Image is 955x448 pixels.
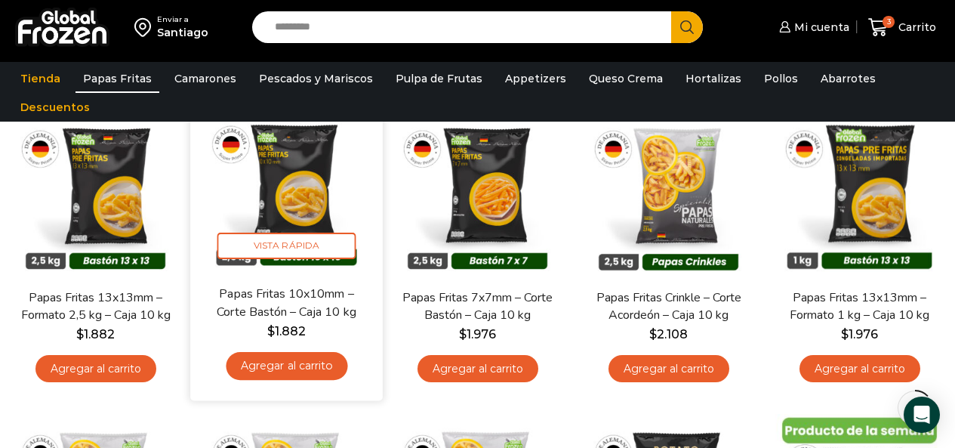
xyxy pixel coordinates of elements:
[459,327,496,341] bdi: 1.976
[608,355,729,383] a: Agregar al carrito: “Papas Fritas Crinkle - Corte Acordeón - Caja 10 kg”
[841,327,878,341] bdi: 1.976
[459,327,467,341] span: $
[20,289,171,324] a: Papas Fritas 13x13mm – Formato 2,5 kg – Caja 10 kg
[167,64,244,93] a: Camarones
[75,64,159,93] a: Papas Fritas
[498,64,574,93] a: Appetizers
[267,323,306,338] bdi: 1.882
[226,352,347,380] a: Agregar al carrito: “Papas Fritas 10x10mm - Corte Bastón - Caja 10 kg”
[157,25,208,40] div: Santiago
[417,355,538,383] a: Agregar al carrito: “Papas Fritas 7x7mm - Corte Bastón - Caja 10 kg”
[210,286,362,321] a: Papas Fritas 10x10mm – Corte Bastón – Caja 10 kg
[678,64,749,93] a: Hortalizas
[649,327,657,341] span: $
[13,64,68,93] a: Tienda
[790,20,849,35] span: Mi cuenta
[217,233,356,259] span: Vista Rápida
[883,16,895,28] span: 3
[251,64,380,93] a: Pescados y Mariscos
[76,327,84,341] span: $
[671,11,703,43] button: Search button
[813,64,883,93] a: Abarrotes
[841,327,849,341] span: $
[13,93,97,122] a: Descuentos
[581,64,670,93] a: Queso Crema
[593,289,744,324] a: Papas Fritas Crinkle – Corte Acordeón – Caja 10 kg
[388,64,490,93] a: Pulpa de Frutas
[649,327,688,341] bdi: 2.108
[799,355,920,383] a: Agregar al carrito: “Papas Fritas 13x13mm - Formato 1 kg - Caja 10 kg”
[134,14,157,40] img: address-field-icon.svg
[76,327,115,341] bdi: 1.882
[904,397,940,433] div: Open Intercom Messenger
[864,10,940,45] a: 3 Carrito
[402,289,553,324] a: Papas Fritas 7x7mm – Corte Bastón – Caja 10 kg
[35,355,156,383] a: Agregar al carrito: “Papas Fritas 13x13mm - Formato 2,5 kg - Caja 10 kg”
[775,12,849,42] a: Mi cuenta
[895,20,936,35] span: Carrito
[756,64,806,93] a: Pollos
[784,289,935,324] a: Papas Fritas 13x13mm – Formato 1 kg – Caja 10 kg
[157,14,208,25] div: Enviar a
[267,323,275,338] span: $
